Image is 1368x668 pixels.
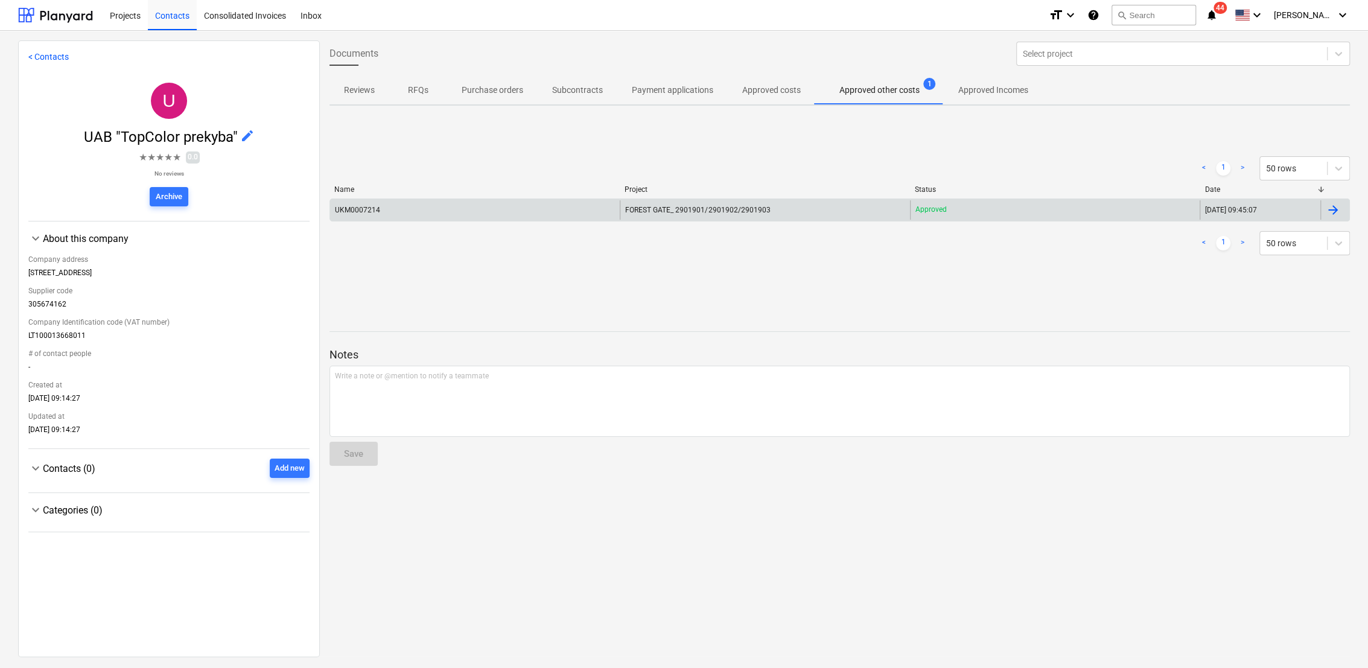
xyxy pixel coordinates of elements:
span: keyboard_arrow_down [28,461,43,476]
p: Approved costs [742,84,801,97]
p: Approved Incomes [958,84,1028,97]
div: - [28,363,310,376]
i: notifications [1206,8,1218,22]
div: Updated at [28,407,310,425]
a: < Contacts [28,52,69,62]
div: Contacts (0)Add new [28,459,310,478]
i: keyboard_arrow_down [1335,8,1350,22]
p: Purchase orders [462,84,523,97]
div: [DATE] 09:45:07 [1205,206,1257,214]
div: Categories (0) [28,503,310,517]
div: Created at [28,376,310,394]
p: Approved other costs [839,84,920,97]
div: Date [1205,185,1316,194]
span: edit [240,129,255,143]
span: ★ [147,150,156,165]
p: Payment applications [632,84,713,97]
div: About this company [28,231,310,246]
div: [DATE] 09:14:27 [28,425,310,439]
div: Supplier code [28,282,310,300]
p: Reviews [344,84,375,97]
button: Search [1112,5,1196,25]
div: Categories (0) [28,517,310,522]
div: Add new [275,462,305,476]
i: keyboard_arrow_down [1250,8,1264,22]
a: Previous page [1197,236,1211,250]
div: [DATE] 09:14:27 [28,394,310,407]
span: U [162,91,176,110]
div: # of contact people [28,345,310,363]
div: Contacts (0)Add new [28,478,310,483]
div: [STREET_ADDRESS] [28,269,310,282]
iframe: Chat Widget [1308,610,1368,668]
p: Notes [329,348,1350,362]
span: 0.0 [186,151,200,163]
span: 1 [923,78,935,90]
div: Project [625,185,905,194]
p: Subcontracts [552,84,603,97]
span: keyboard_arrow_down [28,503,43,517]
span: [PERSON_NAME] [1274,10,1334,20]
div: Name [334,185,615,194]
i: format_size [1049,8,1063,22]
div: Status [915,185,1195,194]
div: About this company [28,246,310,439]
span: Documents [329,46,378,61]
div: Archive [156,190,182,204]
a: Page 1 is your current page [1216,236,1230,250]
p: RFQs [404,84,433,97]
a: Next page [1235,161,1250,176]
i: keyboard_arrow_down [1063,8,1078,22]
span: ★ [156,150,164,165]
span: UAB "TopColor prekyba" [84,129,240,145]
p: No reviews [139,170,200,177]
a: Previous page [1197,161,1211,176]
div: Categories (0) [43,504,310,516]
a: Next page [1235,236,1250,250]
div: 305674162 [28,300,310,313]
span: ★ [164,150,173,165]
div: LT100013668011 [28,331,310,345]
span: FOREST GATE_ 2901901/2901902/2901903 [625,206,770,214]
div: About this company [43,233,310,244]
button: Archive [150,187,188,206]
span: ★ [173,150,181,165]
span: ★ [139,150,147,165]
div: Company Identification code (VAT number) [28,313,310,331]
div: UKM0007214 [335,206,380,214]
button: Add new [270,459,310,478]
span: search [1117,10,1127,20]
span: Contacts (0) [43,463,95,474]
div: UAB [151,83,187,119]
i: Knowledge base [1087,8,1099,22]
p: Approved [915,205,947,215]
span: 44 [1214,2,1227,14]
a: Page 1 is your current page [1216,161,1230,176]
div: Company address [28,250,310,269]
span: keyboard_arrow_down [28,231,43,246]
